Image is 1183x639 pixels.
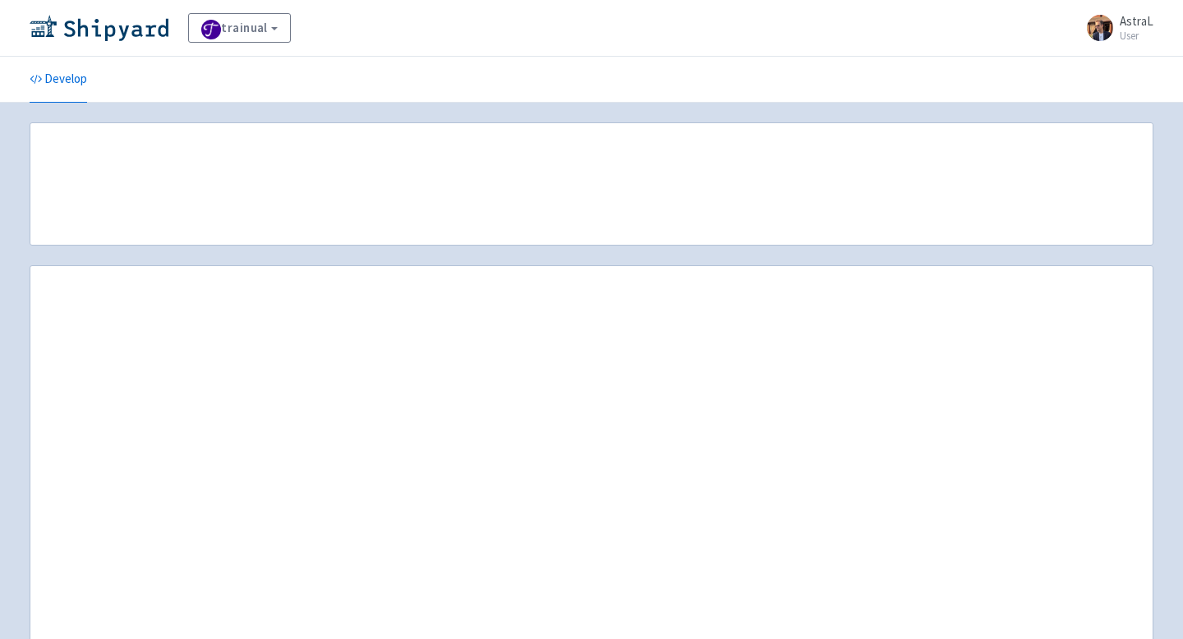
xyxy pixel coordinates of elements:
[1120,13,1153,29] span: AstraL
[188,13,291,43] a: trainual
[1120,30,1153,41] small: User
[30,15,168,41] img: Shipyard logo
[30,57,87,103] a: Develop
[1077,15,1153,41] a: AstraL User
